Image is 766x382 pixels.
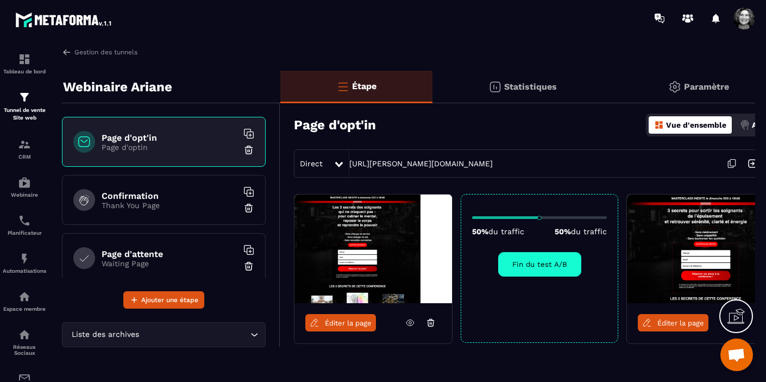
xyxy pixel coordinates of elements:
[18,91,31,104] img: formation
[62,47,137,57] a: Gestion des tunnels
[3,130,46,168] a: formationformationCRM
[742,153,763,174] img: arrow-next.bcc2205e.svg
[3,192,46,198] p: Webinaire
[336,80,349,93] img: bars-o.4a397970.svg
[102,201,237,210] p: Thank You Page
[102,259,237,268] p: Waiting Page
[3,154,46,160] p: CRM
[294,195,452,303] img: image
[18,290,31,303] img: automations
[352,81,376,91] p: Étape
[15,10,113,29] img: logo
[740,120,750,130] img: actions.d6e523a2.png
[3,282,46,320] a: automationsautomationsEspace membre
[668,80,681,93] img: setting-gr.5f69749f.svg
[18,138,31,151] img: formation
[243,145,254,155] img: trash
[3,306,46,312] p: Espace membre
[3,320,46,364] a: social-networksocial-networkRéseaux Sociaux
[18,328,31,341] img: social-network
[3,68,46,74] p: Tableau de bord
[349,159,493,168] a: [URL][PERSON_NAME][DOMAIN_NAME]
[325,319,372,327] span: Éditer la page
[3,107,46,122] p: Tunnel de vente Site web
[3,244,46,282] a: automationsautomationsAutomatisations
[472,227,524,236] p: 50%
[243,261,254,272] img: trash
[666,121,726,129] p: Vue d'ensemble
[123,291,204,309] button: Ajouter une étape
[300,159,323,168] span: Direct
[720,339,753,371] div: Ouvrir le chat
[62,322,266,347] div: Search for option
[3,168,46,206] a: automationsautomationsWebinaire
[3,230,46,236] p: Planificateur
[63,76,172,98] p: Webinaire Ariane
[18,53,31,66] img: formation
[18,252,31,265] img: automations
[294,117,376,133] h3: Page d'opt'in
[3,83,46,130] a: formationformationTunnel de vente Site web
[62,47,72,57] img: arrow
[102,133,237,143] h6: Page d'opt'in
[504,82,557,92] p: Statistiques
[3,206,46,244] a: schedulerschedulerPlanificateur
[488,227,524,236] span: du traffic
[657,319,704,327] span: Éditer la page
[684,82,729,92] p: Paramètre
[638,314,708,331] a: Éditer la page
[571,227,607,236] span: du traffic
[498,252,581,277] button: Fin du test A/B
[3,45,46,83] a: formationformationTableau de bord
[102,249,237,259] h6: Page d'attente
[3,268,46,274] p: Automatisations
[102,191,237,201] h6: Confirmation
[102,143,237,152] p: Page d'optin
[305,314,376,331] a: Éditer la page
[141,329,248,341] input: Search for option
[3,344,46,356] p: Réseaux Sociaux
[18,176,31,189] img: automations
[141,295,198,305] span: Ajouter une étape
[18,214,31,227] img: scheduler
[488,80,501,93] img: stats.20deebd0.svg
[654,120,664,130] img: dashboard-orange.40269519.svg
[69,329,141,341] span: Liste des archives
[555,227,607,236] p: 50%
[243,203,254,214] img: trash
